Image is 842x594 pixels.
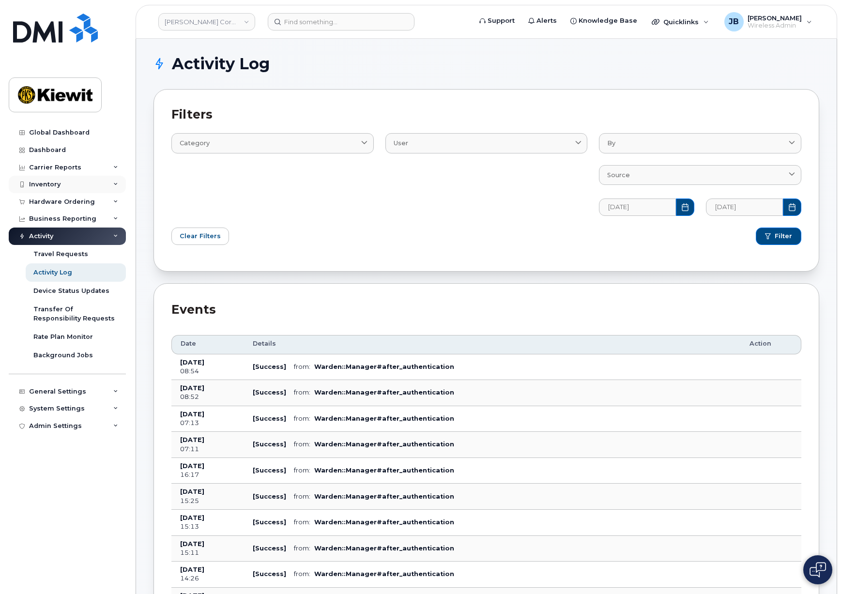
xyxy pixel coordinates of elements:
a: Category [171,133,374,153]
div: 16:17 [180,471,235,479]
img: Open chat [810,562,826,578]
b: [Success] [253,518,286,526]
b: [DATE] [180,462,204,470]
div: 15:11 [180,548,235,557]
b: [Success] [253,545,286,552]
div: 08:52 [180,393,235,401]
div: 15:13 [180,522,235,531]
b: [DATE] [180,436,204,443]
div: 15:25 [180,497,235,505]
b: [Success] [253,363,286,370]
button: Clear Filters [171,228,229,245]
a: User [385,133,588,153]
span: from: [294,545,310,552]
b: Warden::Manager#after_authentication [314,493,454,500]
b: [DATE] [180,514,204,521]
span: from: [294,415,310,422]
span: from: [294,518,310,526]
b: [DATE] [180,359,204,366]
button: Choose Date [676,198,694,216]
span: from: [294,467,310,474]
span: from: [294,363,310,370]
b: [DATE] [180,566,204,573]
b: Warden::Manager#after_authentication [314,518,454,526]
div: 07:11 [180,445,235,454]
b: Warden::Manager#after_authentication [314,415,454,422]
b: [Success] [253,415,286,422]
span: User [394,138,408,148]
b: [DATE] [180,488,204,495]
span: Date [181,339,196,348]
span: from: [294,441,310,448]
div: 14:26 [180,574,235,583]
b: [Success] [253,493,286,500]
span: from: [294,493,310,500]
b: Warden::Manager#after_authentication [314,570,454,578]
b: [Success] [253,441,286,448]
span: Filter [775,232,792,241]
div: 07:13 [180,419,235,427]
span: Details [253,339,276,348]
b: Warden::Manager#after_authentication [314,441,454,448]
span: from: [294,570,310,578]
b: [DATE] [180,540,204,548]
button: Choose Date [783,198,801,216]
button: Filter [756,228,801,245]
b: [Success] [253,570,286,578]
b: Warden::Manager#after_authentication [314,545,454,552]
b: Warden::Manager#after_authentication [314,467,454,474]
b: Warden::Manager#after_authentication [314,389,454,396]
th: Action [741,335,801,354]
b: [DATE] [180,384,204,392]
b: Warden::Manager#after_authentication [314,363,454,370]
span: Category [180,138,210,148]
span: from: [294,389,310,396]
b: [Success] [253,389,286,396]
span: Activity Log [172,57,270,71]
input: MM/DD/YYYY [599,198,676,216]
a: Source [599,165,801,185]
div: Events [171,301,801,319]
span: Source [607,170,630,180]
div: 08:54 [180,367,235,376]
b: [DATE] [180,411,204,418]
span: By [607,138,615,148]
span: Clear Filters [180,231,221,241]
b: [Success] [253,467,286,474]
h2: Filters [171,107,801,122]
input: MM/DD/YYYY [706,198,783,216]
a: By [599,133,801,153]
